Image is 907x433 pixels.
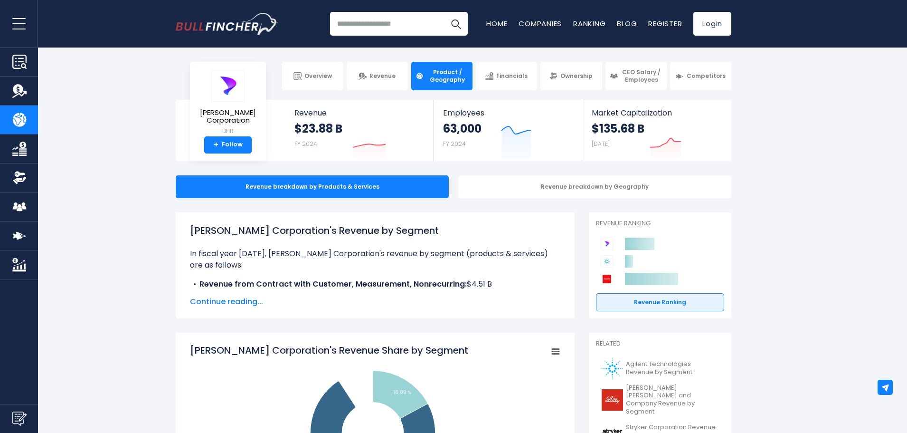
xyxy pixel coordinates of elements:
span: Financials [496,72,528,80]
span: [PERSON_NAME] [PERSON_NAME] and Company Revenue by Segment [626,384,718,416]
img: Agilent Technologies competitors logo [601,255,613,268]
span: Employees [443,108,572,117]
a: Revenue $23.88 B FY 2024 [285,100,434,161]
span: Revenue [369,72,396,80]
span: Continue reading... [190,296,560,308]
img: Bullfincher logo [176,13,278,35]
a: [PERSON_NAME] Corporation DHR [197,69,259,136]
small: [DATE] [592,140,610,148]
a: Register [648,19,682,29]
a: Revenue Ranking [596,293,724,311]
a: +Follow [204,136,252,154]
p: Related [596,340,724,348]
a: Home [486,19,507,29]
p: Revenue Ranking [596,220,724,228]
span: Market Capitalization [592,108,721,117]
img: Thermo Fisher Scientific competitors logo [601,273,613,285]
span: Agilent Technologies Revenue by Segment [626,360,718,376]
a: Companies [519,19,562,29]
img: Danaher Corporation competitors logo [601,238,613,250]
img: Ownership [12,171,27,185]
a: Product / Geography [411,62,472,90]
strong: + [214,141,218,149]
tspan: [PERSON_NAME] Corporation's Revenue Share by Segment [190,344,468,357]
button: Search [444,12,468,36]
small: DHR [198,127,258,135]
span: Product / Geography [426,68,468,83]
a: Employees 63,000 FY 2024 [434,100,581,161]
span: [PERSON_NAME] Corporation [198,109,258,125]
a: Financials [476,62,537,90]
a: Competitors [670,62,731,90]
small: FY 2024 [443,140,466,148]
img: LLY logo [602,389,623,411]
div: Revenue breakdown by Products & Services [176,175,449,198]
b: Revenue from Contract with Customer, Measurement, Nonrecurring: [199,279,467,289]
span: Revenue [294,108,424,117]
a: [PERSON_NAME] [PERSON_NAME] and Company Revenue by Segment [596,382,724,419]
li: $4.51 B [190,279,560,290]
a: Ownership [540,62,602,90]
a: Overview [282,62,343,90]
p: In fiscal year [DATE], [PERSON_NAME] Corporation's revenue by segment (products & services) are a... [190,248,560,271]
div: Revenue breakdown by Geography [458,175,731,198]
a: Blog [617,19,637,29]
a: Agilent Technologies Revenue by Segment [596,356,724,382]
span: Ownership [560,72,593,80]
strong: $23.88 B [294,121,342,136]
strong: $135.68 B [592,121,644,136]
span: Competitors [687,72,726,80]
small: FY 2024 [294,140,317,148]
a: Revenue [347,62,408,90]
h1: [PERSON_NAME] Corporation's Revenue by Segment [190,223,560,238]
span: CEO Salary / Employees [621,68,662,83]
a: CEO Salary / Employees [605,62,667,90]
a: Go to homepage [176,13,278,35]
strong: 63,000 [443,121,482,136]
img: A logo [602,358,623,379]
a: Market Capitalization $135.68 B [DATE] [582,100,730,161]
a: Ranking [573,19,605,29]
tspan: 18.89 % [393,389,412,396]
span: Overview [304,72,332,80]
a: Login [693,12,731,36]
